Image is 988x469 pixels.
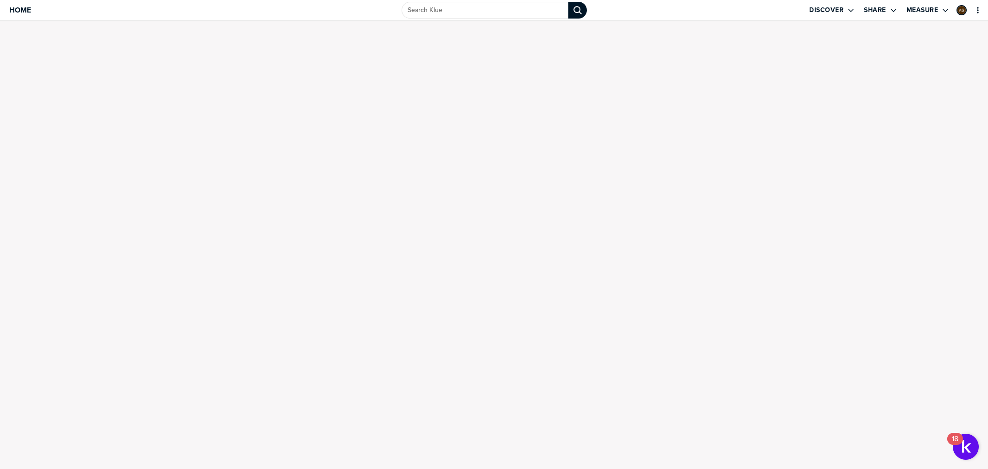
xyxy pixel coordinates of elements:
label: Share [864,6,886,14]
div: Search Klue [568,2,587,19]
span: Home [9,6,31,14]
input: Search Klue [402,2,568,19]
div: Asher Gavriel [957,5,967,15]
label: Measure [906,6,938,14]
div: 18 [952,439,958,451]
img: 6cc70d0bba2d15c764846af360432298-sml.png [957,6,966,14]
a: Edit Profile [956,4,968,16]
label: Discover [809,6,843,14]
button: Open Resource Center, 18 new notifications [953,434,979,460]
